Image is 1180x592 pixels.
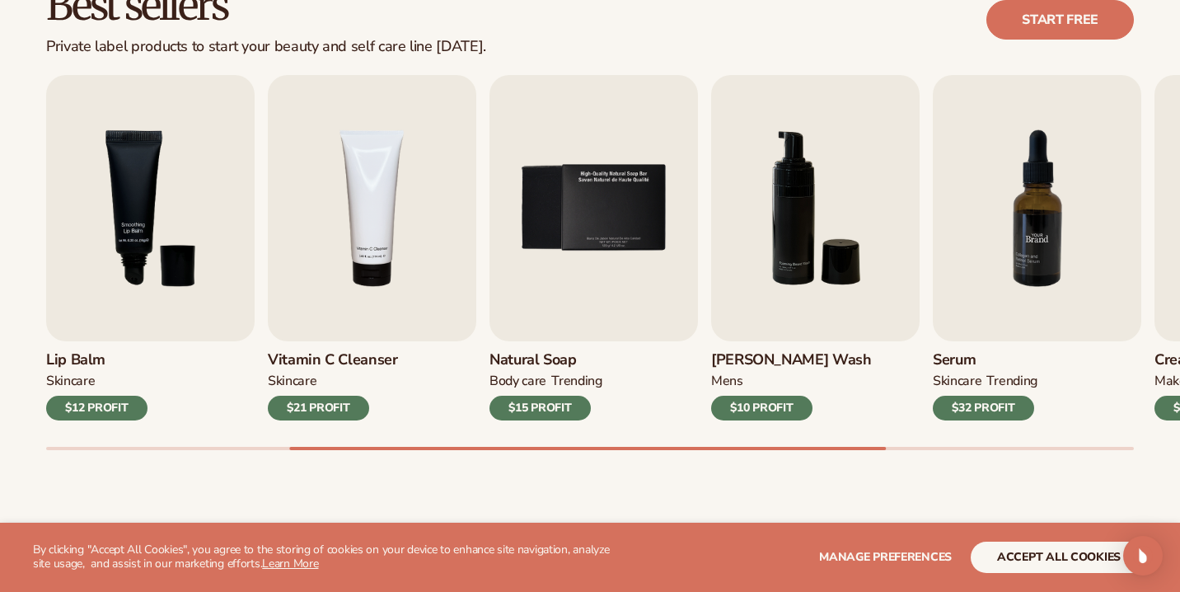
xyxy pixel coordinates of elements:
[986,373,1037,390] div: TRENDING
[711,396,812,421] div: $10 PROFIT
[971,542,1147,573] button: accept all cookies
[933,351,1037,369] h3: Serum
[268,351,398,369] h3: Vitamin C Cleanser
[489,373,546,390] div: BODY Care
[46,75,255,421] a: 3 / 9
[489,75,698,421] a: 5 / 9
[933,75,1141,421] a: 7 / 9
[46,373,95,390] div: SKINCARE
[46,351,147,369] h3: Lip Balm
[268,396,369,421] div: $21 PROFIT
[933,396,1034,421] div: $32 PROFIT
[933,75,1141,341] img: Shopify Image 11
[711,351,872,369] h3: [PERSON_NAME] Wash
[711,75,920,421] a: 6 / 9
[819,542,952,573] button: Manage preferences
[933,373,981,390] div: SKINCARE
[551,373,602,390] div: TRENDING
[268,373,316,390] div: Skincare
[489,396,591,421] div: $15 PROFIT
[46,38,486,56] div: Private label products to start your beauty and self care line [DATE].
[33,543,613,571] p: By clicking "Accept All Cookies", you agree to the storing of cookies on your device to enhance s...
[1123,536,1163,576] div: Open Intercom Messenger
[262,556,318,571] a: Learn More
[268,75,476,421] a: 4 / 9
[489,351,602,369] h3: Natural Soap
[819,549,952,565] span: Manage preferences
[46,396,147,421] div: $12 PROFIT
[711,373,743,390] div: mens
